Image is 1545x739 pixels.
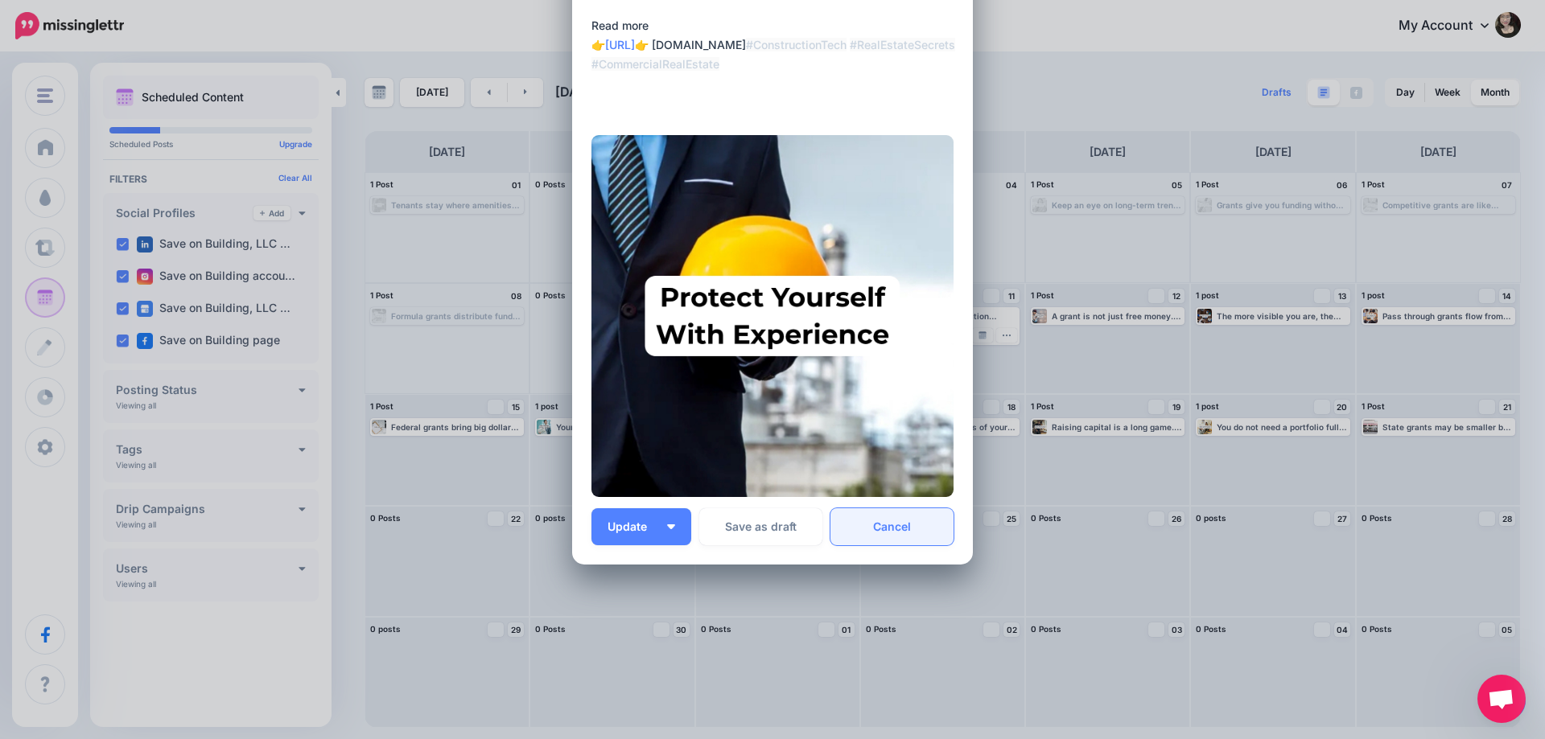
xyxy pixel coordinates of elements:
[591,508,691,545] button: Update
[667,524,675,529] img: arrow-down-white.png
[591,135,954,497] img: 6VKX32VSR9QVKIATX5341HBOUJQCCMWB.jpg
[699,508,822,545] button: Save as draft
[830,508,954,545] a: Cancel
[608,521,659,532] span: Update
